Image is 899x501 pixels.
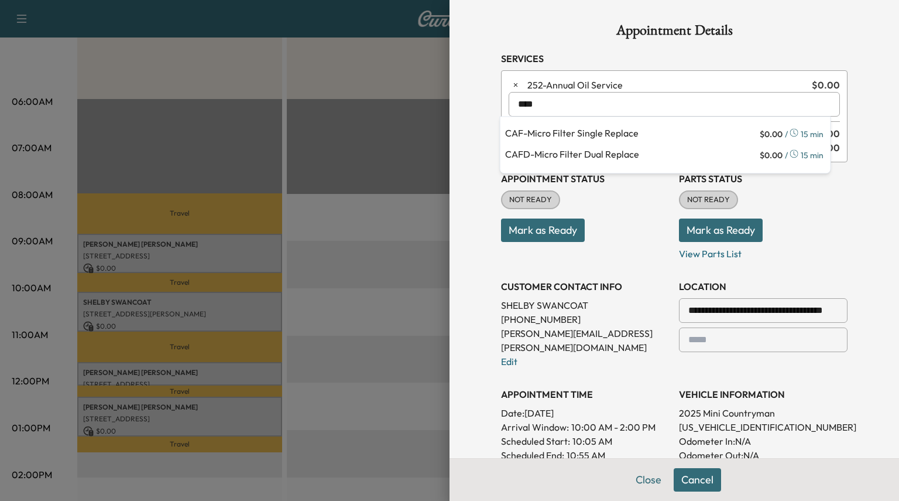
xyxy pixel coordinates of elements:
[679,406,847,420] p: 2025 Mini Countryman
[501,326,670,355] p: [PERSON_NAME][EMAIL_ADDRESS][PERSON_NAME][DOMAIN_NAME]
[502,194,559,206] span: NOT READY
[572,434,612,448] p: 10:05 AM
[757,147,826,163] div: / 15 min
[628,468,669,492] button: Close
[501,356,517,367] a: Edit
[501,52,847,66] h3: Services
[501,387,670,401] h3: APPOINTMENT TIME
[567,448,605,462] p: 10:55 AM
[501,434,570,448] p: Scheduled Start:
[501,298,670,312] p: SHELBY SWANCOAT
[679,434,847,448] p: Odometer In: N/A
[501,172,670,186] h3: Appointment Status
[680,194,737,206] span: NOT READY
[679,448,847,462] p: Odometer Out: N/A
[679,280,847,294] h3: LOCATION
[679,387,847,401] h3: VEHICLE INFORMATION
[505,126,757,142] p: Micro Filter Single Replace
[501,23,847,42] h1: Appointment Details
[505,147,757,163] p: Micro Filter Dual Replace
[527,78,807,92] span: Annual Oil Service
[501,219,585,242] button: Mark as Ready
[679,219,763,242] button: Mark as Ready
[760,149,783,161] span: $ 0.00
[679,242,847,261] p: View Parts List
[501,312,670,326] p: [PHONE_NUMBER]
[679,172,847,186] h3: Parts Status
[571,420,656,434] span: 10:00 AM - 2:00 PM
[812,78,840,92] span: $ 0.00
[757,126,826,142] div: / 15 min
[501,448,564,462] p: Scheduled End:
[674,468,721,492] button: Cancel
[760,128,783,140] span: $ 0.00
[501,406,670,420] p: Date: [DATE]
[501,280,670,294] h3: CUSTOMER CONTACT INFO
[501,420,670,434] p: Arrival Window:
[679,420,847,434] p: [US_VEHICLE_IDENTIFICATION_NUMBER]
